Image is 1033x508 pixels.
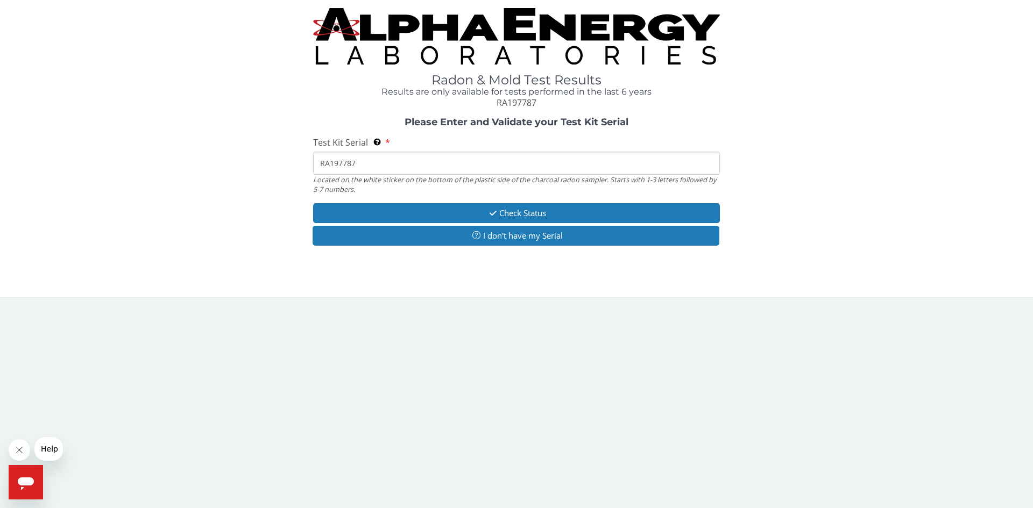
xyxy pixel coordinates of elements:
strong: Please Enter and Validate your Test Kit Serial [405,116,628,128]
h4: Results are only available for tests performed in the last 6 years [313,87,720,97]
h1: Radon & Mold Test Results [313,73,720,87]
div: Located on the white sticker on the bottom of the plastic side of the charcoal radon sampler. Sta... [313,175,720,195]
iframe: Message from company [34,437,63,461]
img: TightCrop.jpg [313,8,720,65]
button: Check Status [313,203,720,223]
iframe: Close message [9,439,30,461]
button: I don't have my Serial [313,226,719,246]
iframe: Button to launch messaging window [9,465,43,499]
span: RA197787 [497,97,536,109]
span: Test Kit Serial [313,137,368,148]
